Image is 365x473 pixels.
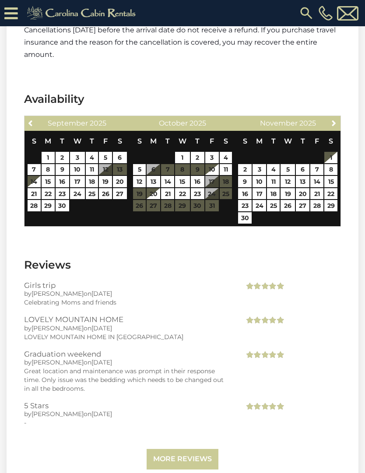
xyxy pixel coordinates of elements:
[32,290,84,298] span: [PERSON_NAME]
[296,164,309,175] a: 6
[45,137,51,145] span: Monday
[42,152,55,163] a: 1
[253,200,266,211] a: 24
[86,188,98,200] a: 25
[70,164,85,175] a: 10
[238,176,252,187] a: 9
[260,119,298,127] span: November
[281,200,295,211] a: 26
[224,137,228,145] span: Saturday
[86,164,98,175] a: 11
[70,188,85,200] a: 24
[324,176,337,187] a: 15
[24,358,231,367] div: by on
[113,152,126,163] a: 6
[90,119,106,127] span: 2025
[175,188,190,200] a: 22
[32,410,84,418] span: [PERSON_NAME]
[133,164,146,175] a: 5
[24,324,231,333] div: by on
[28,119,35,126] span: Previous
[161,188,174,200] a: 21
[329,117,340,128] a: Next
[256,137,263,145] span: Monday
[150,137,157,145] span: Monday
[195,137,200,145] span: Thursday
[329,137,333,145] span: Saturday
[315,137,319,145] span: Friday
[24,315,231,323] h3: LOVELY MOUNTAIN HOME
[316,6,335,21] a: [PHONE_NUMBER]
[175,176,190,187] a: 15
[253,176,266,187] a: 10
[24,367,231,393] div: Great location and maintenance was prompt in their response time. Only issue was the bedding whic...
[238,200,252,211] a: 23
[281,164,295,175] a: 5
[32,137,36,145] span: Sunday
[238,212,252,224] a: 30
[137,137,142,145] span: Sunday
[267,176,279,187] a: 11
[310,164,323,175] a: 7
[28,200,41,211] a: 28
[271,137,276,145] span: Tuesday
[165,137,170,145] span: Tuesday
[32,324,84,332] span: [PERSON_NAME]
[24,289,231,298] div: by on
[324,164,337,175] a: 8
[24,350,231,358] h3: Graduation weekend
[324,152,337,163] a: 1
[99,152,112,163] a: 5
[56,176,69,187] a: 16
[267,200,279,211] a: 25
[103,137,108,145] span: Friday
[99,188,112,200] a: 26
[191,152,204,163] a: 2
[91,410,112,418] span: [DATE]
[267,164,279,175] a: 4
[133,176,146,187] a: 12
[22,4,143,22] img: Khaki-logo.png
[56,200,69,211] a: 30
[24,91,341,107] h3: Availability
[310,188,323,200] a: 21
[42,200,55,211] a: 29
[90,137,94,145] span: Thursday
[24,1,336,59] span: You may cancel within 24 hours of booking and receive a full refund. If you cancel more than 30 d...
[42,164,55,175] a: 8
[147,188,160,200] a: 20
[60,137,64,145] span: Tuesday
[281,176,295,187] a: 12
[147,176,160,187] a: 13
[296,200,309,211] a: 27
[28,188,41,200] a: 21
[161,176,174,187] a: 14
[267,188,279,200] a: 18
[91,290,112,298] span: [DATE]
[191,188,204,200] a: 23
[28,176,41,187] a: 14
[310,176,323,187] a: 14
[42,176,55,187] a: 15
[296,176,309,187] a: 13
[113,188,126,200] a: 27
[301,137,305,145] span: Thursday
[190,119,206,127] span: 2025
[220,164,232,175] a: 11
[296,188,309,200] a: 20
[24,333,231,341] div: LOVELY MOUNTAIN HOME IN [GEOGRAPHIC_DATA]
[205,164,219,175] a: 10
[42,188,55,200] a: 22
[220,152,232,163] a: 4
[281,188,295,200] a: 19
[118,137,122,145] span: Saturday
[238,164,252,175] a: 2
[324,188,337,200] a: 22
[48,119,88,127] span: September
[86,176,98,187] a: 18
[25,117,36,128] a: Previous
[324,200,337,211] a: 29
[205,152,219,163] a: 3
[56,152,69,163] a: 2
[179,137,186,145] span: Wednesday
